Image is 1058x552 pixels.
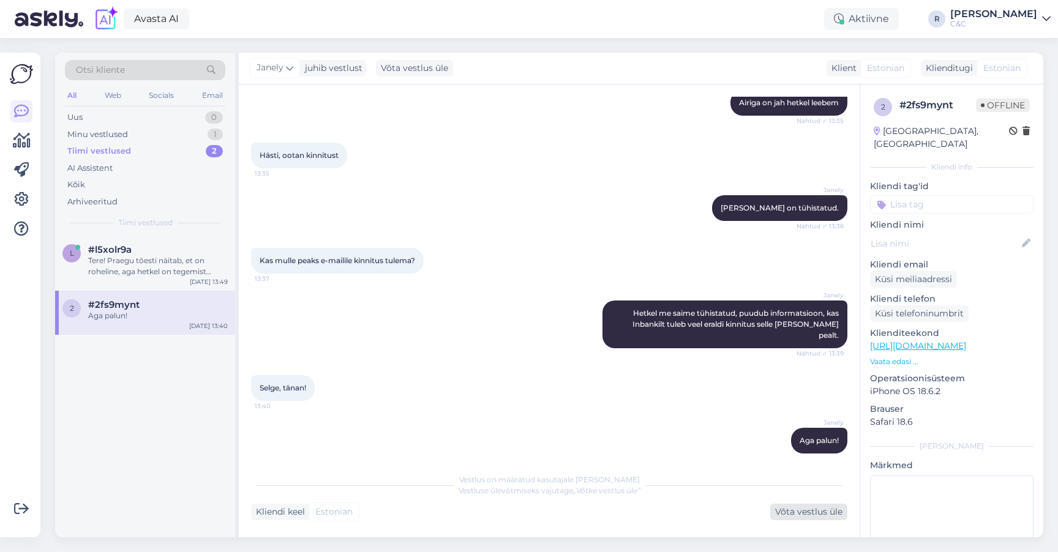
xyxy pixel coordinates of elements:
span: Vestluse ülevõtmiseks vajutage [459,486,640,495]
div: Kliendi keel [251,505,305,518]
span: Kas mulle peaks e-mailile kinnitus tulema? [260,256,415,265]
div: [DATE] 13:40 [189,321,228,330]
div: # 2fs9mynt [899,98,976,113]
div: Tere! Praegu tõesti näitab, et on roheline, aga hetkel on tegemist Airpodsidega, mis lähevad eelt... [88,255,228,277]
div: [PERSON_NAME] [950,9,1037,19]
span: Janely [798,418,844,427]
div: 0 [205,111,223,124]
i: „Võtke vestlus üle” [573,486,640,495]
div: Kliendi info [870,162,1034,173]
p: Kliendi email [870,258,1034,271]
span: Janely [257,61,283,75]
div: 2 [206,145,223,157]
div: 1 [208,129,223,141]
p: Vaata edasi ... [870,356,1034,367]
div: Küsi meiliaadressi [870,271,957,288]
span: Nähtud ✓ 13:40 [795,454,844,463]
div: Võta vestlus üle [770,504,847,520]
p: Brauser [870,403,1034,416]
span: Hetkel me saime tühistatud, puudub informatsioon, kas Inbankilt tuleb veel eraldi kinnitus selle ... [632,308,841,340]
div: Aktiivne [824,8,899,30]
div: C&C [950,19,1037,29]
input: Lisa tag [870,195,1034,214]
div: Võta vestlus üle [376,60,453,76]
p: Safari 18.6 [870,416,1034,428]
a: [URL][DOMAIN_NAME] [870,340,966,351]
p: Klienditeekond [870,327,1034,340]
span: 2 [70,304,74,313]
div: Socials [146,88,176,103]
span: Janely [798,185,844,195]
span: [PERSON_NAME] on tühistatud. [721,203,839,212]
div: Aga palun! [88,310,228,321]
p: Märkmed [870,459,1034,472]
p: Kliendi tag'id [870,180,1034,193]
img: explore-ai [93,6,119,32]
a: Avasta AI [124,9,189,29]
div: Kõik [67,179,85,191]
div: Minu vestlused [67,129,128,141]
span: Tiimi vestlused [118,217,173,228]
span: 13:40 [255,401,301,411]
span: Airiga on jah hetkel leebem [739,98,839,107]
a: [PERSON_NAME]C&C [950,9,1051,29]
span: Selge, tänan! [260,383,306,392]
div: Tiimi vestlused [67,145,131,157]
span: Nähtud ✓ 13:36 [797,222,844,231]
span: Nähtud ✓ 13:39 [797,349,844,358]
span: 2 [881,102,885,111]
span: 13:37 [255,274,301,283]
input: Lisa nimi [871,237,1019,250]
span: Estonian [867,62,904,75]
div: R [928,10,945,28]
span: #l5xolr9a [88,244,132,255]
span: Estonian [983,62,1021,75]
img: Askly Logo [10,62,33,86]
div: Klient [827,62,857,75]
div: AI Assistent [67,162,113,174]
div: Email [200,88,225,103]
span: Janely [798,291,844,300]
div: Arhiveeritud [67,196,118,208]
p: Kliendi telefon [870,293,1034,305]
span: Otsi kliente [76,64,125,76]
span: Offline [976,99,1030,112]
span: 13:35 [255,169,301,178]
div: [DATE] 13:49 [190,277,228,286]
div: [GEOGRAPHIC_DATA], [GEOGRAPHIC_DATA] [874,125,1009,151]
div: Web [102,88,124,103]
p: iPhone OS 18.6.2 [870,385,1034,398]
span: Nähtud ✓ 13:35 [797,116,844,125]
div: Uus [67,111,83,124]
span: #2fs9mynt [88,299,140,310]
p: Operatsioonisüsteem [870,372,1034,385]
span: Aga palun! [800,436,839,445]
p: Kliendi nimi [870,218,1034,231]
div: [PERSON_NAME] [870,441,1034,452]
div: juhib vestlust [300,62,362,75]
div: Klienditugi [921,62,973,75]
div: Küsi telefoninumbrit [870,305,969,322]
span: Vestlus on määratud kasutajale [PERSON_NAME] [459,475,640,484]
div: All [65,88,79,103]
span: l [70,248,74,258]
span: Hästi, ootan kinnitust [260,151,339,160]
span: Estonian [315,505,353,518]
